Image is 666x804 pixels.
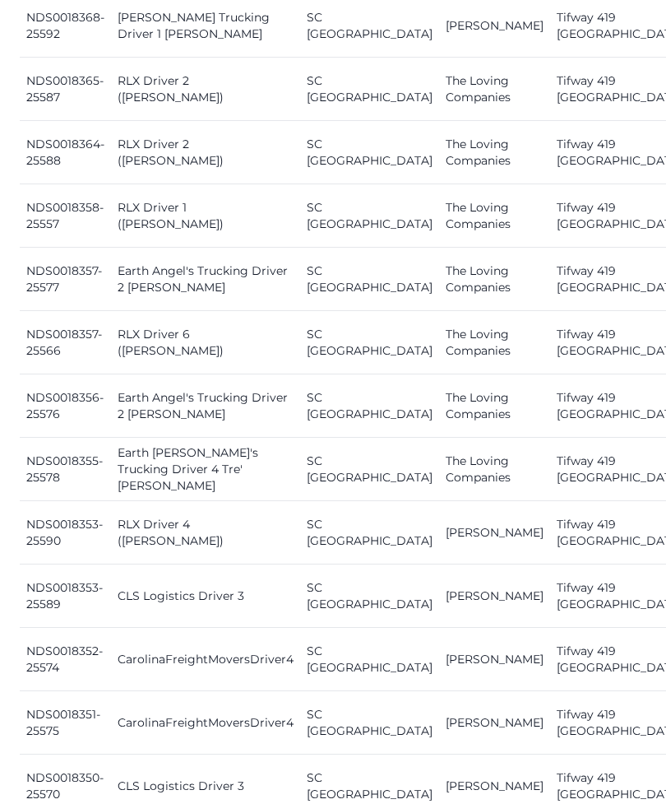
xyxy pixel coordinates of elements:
td: NDS0018352-25574 [20,629,111,692]
td: The Loving Companies [439,375,550,439]
td: SC [GEOGRAPHIC_DATA] [300,692,439,755]
td: RLX Driver 4 ([PERSON_NAME]) [111,502,300,565]
td: RLX Driver 2 ([PERSON_NAME]) [111,122,300,185]
td: SC [GEOGRAPHIC_DATA] [300,58,439,122]
td: The Loving Companies [439,439,550,502]
td: The Loving Companies [439,312,550,375]
td: NDS0018356-25576 [20,375,111,439]
td: SC [GEOGRAPHIC_DATA] [300,439,439,502]
td: SC [GEOGRAPHIC_DATA] [300,502,439,565]
td: CarolinaFreightMoversDriver4 [111,629,300,692]
td: NDS0018353-25590 [20,502,111,565]
td: CarolinaFreightMoversDriver4 [111,692,300,755]
td: The Loving Companies [439,58,550,122]
td: The Loving Companies [439,249,550,312]
td: Earth Angel's Trucking Driver 2 [PERSON_NAME] [111,249,300,312]
td: SC [GEOGRAPHIC_DATA] [300,565,439,629]
td: NDS0018355-25578 [20,439,111,502]
td: The Loving Companies [439,185,550,249]
td: SC [GEOGRAPHIC_DATA] [300,249,439,312]
td: [PERSON_NAME] [439,502,550,565]
td: SC [GEOGRAPHIC_DATA] [300,375,439,439]
td: [PERSON_NAME] [439,629,550,692]
td: RLX Driver 6 ([PERSON_NAME]) [111,312,300,375]
td: NDS0018353-25589 [20,565,111,629]
td: Earth Angel's Trucking Driver 2 [PERSON_NAME] [111,375,300,439]
td: SC [GEOGRAPHIC_DATA] [300,185,439,249]
td: NDS0018357-25566 [20,312,111,375]
td: NDS0018351-25575 [20,692,111,755]
td: SC [GEOGRAPHIC_DATA] [300,312,439,375]
td: [PERSON_NAME] [439,692,550,755]
td: SC [GEOGRAPHIC_DATA] [300,122,439,185]
td: NDS0018365-25587 [20,58,111,122]
td: RLX Driver 2 ([PERSON_NAME]) [111,58,300,122]
td: [PERSON_NAME] [439,565,550,629]
td: NDS0018364-25588 [20,122,111,185]
td: The Loving Companies [439,122,550,185]
td: CLS Logistics Driver 3 [111,565,300,629]
td: NDS0018357-25577 [20,249,111,312]
td: Earth [PERSON_NAME]'s Trucking Driver 4 Tre' [PERSON_NAME] [111,439,300,502]
td: NDS0018358-25557 [20,185,111,249]
td: RLX Driver 1 ([PERSON_NAME]) [111,185,300,249]
td: SC [GEOGRAPHIC_DATA] [300,629,439,692]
